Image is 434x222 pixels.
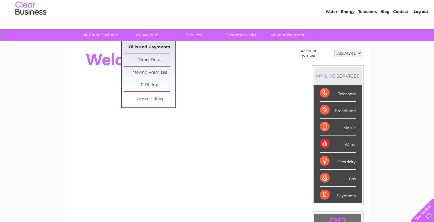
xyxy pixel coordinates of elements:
[320,153,356,170] div: Electricity
[215,29,266,41] a: Customer Help
[124,54,175,66] a: Direct Debit
[320,85,356,102] div: Telecoms
[320,119,356,135] div: Mobile
[72,3,363,30] div: Clear Business is a trading name of Verastar Limited (registered in [GEOGRAPHIC_DATA] No. 3667643...
[168,29,219,41] a: Services
[358,26,377,31] a: Telecoms
[414,26,428,31] a: Log out
[326,26,337,31] a: Water
[124,67,175,79] a: Moving Premises
[124,79,175,91] a: E-Billing
[380,26,389,31] a: Blog
[318,3,360,11] a: 0333 014 3131
[75,29,126,41] a: My Clear Business
[122,29,172,41] a: My Account
[299,47,333,59] td: Account number
[15,16,47,35] img: logo.png
[393,26,408,31] a: Contact
[262,29,313,41] a: Make A Payment
[320,187,356,203] div: Payments
[124,93,175,106] a: Paper Billing
[320,135,356,152] div: Water
[124,41,175,54] a: Bills and Payments
[341,26,355,31] a: Energy
[323,73,336,79] div: LIVE
[320,102,356,119] div: Broadband
[320,170,356,187] div: Gas
[314,67,362,85] div: MY SERVICES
